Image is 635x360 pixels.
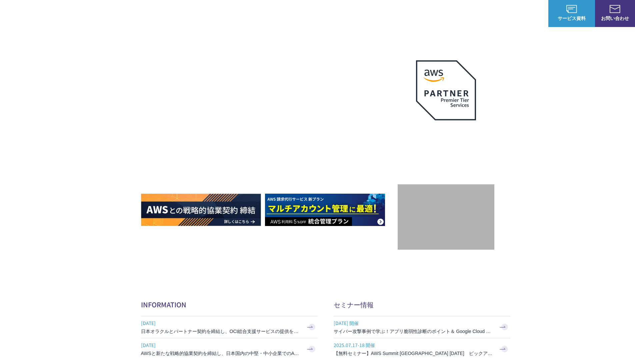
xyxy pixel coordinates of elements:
[77,6,125,20] span: NHN テコラス AWS総合支援サービス
[334,350,494,357] h3: 【無料セミナー】AWS Summit [GEOGRAPHIC_DATA] [DATE] ピックアップセッション
[452,10,471,17] a: 導入事例
[141,340,301,350] span: [DATE]
[347,10,372,17] p: サービス
[141,328,301,335] h3: 日本オラクルとパートナー契約を締結し、OCI総合支援サービスの提供を開始
[610,5,620,13] img: お問い合わせ
[386,10,439,17] p: 業種別ソリューション
[408,128,484,154] p: 最上位プレミアティア サービスパートナー
[141,350,301,357] h3: AWSと新たな戦略的協業契約を締結し、日本国内の中堅・中小企業でのAWS活用を加速
[523,10,542,17] a: ログイン
[141,316,318,338] a: [DATE] 日本オラクルとパートナー契約を締結し、OCI総合支援サービスの提供を開始
[318,10,334,17] p: 強み
[548,15,595,22] span: サービス資料
[334,316,510,338] a: [DATE] 開催 サイバー攻撃事例で学ぶ！アプリ脆弱性診断のポイント＆ Google Cloud セキュリティ対策
[334,338,510,360] a: 2025.07.17-18 開催 【無料セミナー】AWS Summit [GEOGRAPHIC_DATA] [DATE] ピックアップセッション
[334,340,494,350] span: 2025.07.17-18 開催
[334,300,510,309] h2: セミナー情報
[141,338,318,360] a: [DATE] AWSと新たな戦略的協業契約を締結し、日本国内の中堅・中小企業でのAWS活用を加速
[595,15,635,22] span: お問い合わせ
[334,328,494,335] h3: サイバー攻撃事例で学ぶ！アプリ脆弱性診断のポイント＆ Google Cloud セキュリティ対策
[438,128,453,138] em: AWS
[484,10,510,17] p: ナレッジ
[141,300,318,309] h2: INFORMATION
[411,194,481,243] img: 契約件数
[265,194,385,226] img: AWS請求代行サービス 統合管理プラン
[566,5,577,13] img: AWS総合支援サービス C-Chorus サービス資料
[141,318,301,328] span: [DATE]
[141,194,261,226] img: AWSとの戦略的協業契約 締結
[334,318,494,328] span: [DATE] 開催
[141,110,398,174] h1: AWS ジャーニーの 成功を実現
[10,5,125,21] a: AWS総合支援サービス C-Chorus NHN テコラスAWS総合支援サービス
[141,74,398,103] p: AWSの導入からコスト削減、 構成・運用の最適化からデータ活用まで 規模や業種業態を問わない マネージドサービスで
[416,60,476,120] img: AWSプレミアティアサービスパートナー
